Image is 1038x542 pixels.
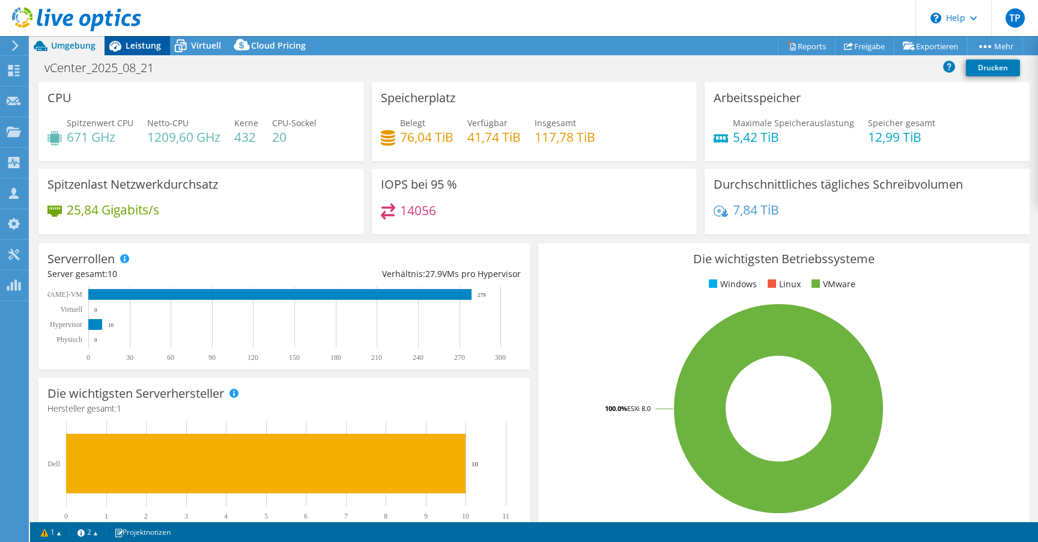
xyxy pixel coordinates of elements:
[56,335,82,344] text: Physisch
[894,37,968,55] a: Exportieren
[868,117,935,129] span: Speicher gesamt
[105,512,108,520] text: 1
[400,117,425,129] span: Belegt
[495,353,506,362] text: 300
[424,512,428,520] text: 9
[167,353,174,362] text: 60
[32,525,70,540] a: 1
[126,40,161,51] span: Leistung
[94,307,97,313] text: 0
[714,91,801,105] h3: Arbeitsspeicher
[371,353,382,362] text: 210
[868,130,935,144] h4: 12,99 TiB
[108,322,114,328] text: 10
[502,512,509,520] text: 11
[778,37,836,55] a: Reports
[47,402,521,415] h4: Hersteller gesamt:
[117,403,121,414] span: 1
[413,353,423,362] text: 240
[344,512,348,520] text: 7
[224,512,228,520] text: 4
[535,130,595,144] h4: 117,78 TiB
[106,525,179,540] a: Projektnotizen
[384,512,387,520] text: 8
[147,130,220,144] h4: 1209,60 GHz
[184,512,188,520] text: 3
[69,525,106,540] a: 2
[472,460,479,467] text: 10
[251,40,306,51] span: Cloud Pricing
[47,252,115,266] h3: Serverrollen
[400,130,454,144] h4: 76,04 TiB
[126,353,133,362] text: 30
[809,278,855,291] li: VMware
[284,267,521,281] div: Verhältnis: VMs pro Hypervisor
[706,278,757,291] li: Windows
[67,203,159,216] h4: 25,84 Gigabits/s
[94,337,97,343] text: 0
[47,178,218,191] h3: Spitzenlast Netzwerkdurchsatz
[733,203,779,216] h4: 7,84 TiB
[627,404,651,413] tspan: ESXi 8.0
[234,130,258,144] h4: 432
[733,117,854,129] span: Maximale Speicherauslastung
[147,117,189,129] span: Netto-CPU
[381,178,457,191] h3: IOPS bei 95 %
[64,512,68,520] text: 0
[478,292,486,298] text: 279
[264,512,268,520] text: 5
[47,91,71,105] h3: CPU
[765,278,801,291] li: Linux
[714,178,963,191] h3: Durchschnittliches tägliches Schreibvolumen
[247,353,258,362] text: 120
[86,353,90,362] text: 0
[930,13,941,23] svg: \n
[208,353,216,362] text: 90
[272,117,317,129] span: CPU-Sockel
[108,268,117,279] span: 10
[47,460,60,468] text: Dell
[462,512,469,520] text: 10
[381,91,455,105] h3: Speicherplatz
[191,40,221,51] span: Virtuell
[400,204,436,217] h4: 14056
[304,512,308,520] text: 6
[605,404,627,413] tspan: 100.0%
[454,353,465,362] text: 270
[467,117,508,129] span: Verfügbar
[467,130,521,144] h4: 41,74 TiB
[289,353,300,362] text: 150
[51,40,96,51] span: Umgebung
[733,130,854,144] h4: 5,42 TiB
[50,320,82,329] text: Hypervisor
[966,59,1020,76] a: Drucken
[547,252,1021,266] h3: Die wichtigsten Betriebssysteme
[967,37,1023,55] a: Mehr
[1006,8,1025,28] span: TP
[835,37,894,55] a: Freigabe
[47,267,284,281] div: Server gesamt:
[60,305,82,314] text: Virtuell
[67,130,133,144] h4: 671 GHz
[39,61,172,75] h1: vCenter_2025_08_21
[234,117,258,129] span: Kerne
[272,130,317,144] h4: 20
[67,117,133,129] span: Spitzenwert CPU
[144,512,148,520] text: 2
[330,353,341,362] text: 180
[47,387,224,400] h3: Die wichtigsten Serverhersteller
[535,117,576,129] span: Insgesamt
[425,268,442,279] span: 27.9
